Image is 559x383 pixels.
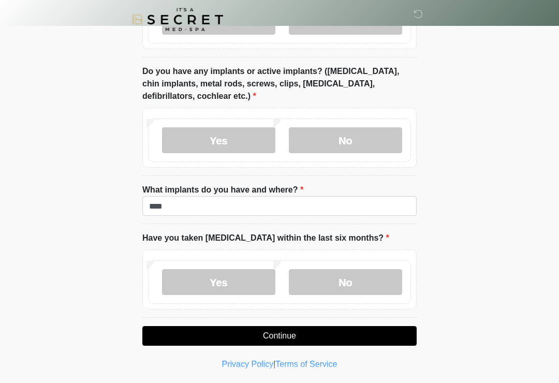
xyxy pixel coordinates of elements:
label: Yes [162,127,275,153]
a: | [273,360,275,369]
label: Yes [162,269,275,295]
label: Have you taken [MEDICAL_DATA] within the last six months? [142,232,389,244]
a: Privacy Policy [222,360,274,369]
label: Do you have any implants or active implants? ([MEDICAL_DATA], chin implants, metal rods, screws, ... [142,65,417,102]
img: It's A Secret Med Spa Logo [132,8,223,31]
button: Continue [142,326,417,346]
label: What implants do you have and where? [142,184,303,196]
label: No [289,269,402,295]
label: No [289,127,402,153]
a: Terms of Service [275,360,337,369]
